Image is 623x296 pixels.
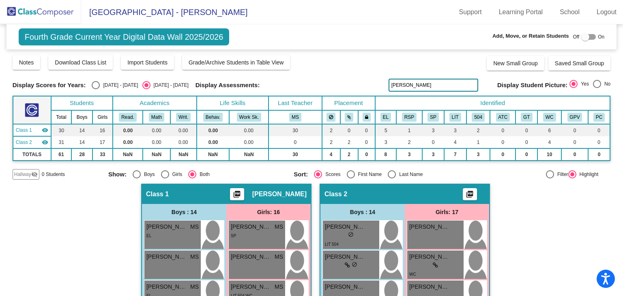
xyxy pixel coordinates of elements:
mat-radio-group: Select an option [294,170,473,178]
th: Parent Concern [588,110,610,124]
th: Madison Schell [269,110,322,124]
td: 2 [396,136,423,148]
td: 0.00 [143,136,170,148]
td: 0 [358,136,375,148]
td: 0.00 [170,124,197,136]
span: Download Class List [55,59,106,66]
td: 14 [71,136,92,148]
span: [PERSON_NAME] [231,253,271,261]
a: Support [453,6,488,19]
input: Search... [389,79,478,92]
button: Download Class List [48,55,113,70]
span: Class 1 [146,190,169,198]
span: SP [231,234,236,238]
span: [PERSON_NAME] [146,253,187,261]
td: 7 [444,148,466,161]
span: Notes [19,59,34,66]
td: 0 [516,148,537,161]
button: New Small Group [487,56,544,71]
span: Class 2 [16,139,32,146]
td: 0 [490,136,516,148]
mat-radio-group: Select an option [92,81,188,89]
div: [DATE] - [DATE] [150,82,189,89]
mat-icon: picture_as_pdf [465,190,475,202]
span: [GEOGRAPHIC_DATA] - [PERSON_NAME] [81,6,247,19]
mat-icon: visibility [42,127,48,133]
td: 5 [375,124,396,136]
div: Boys [141,171,155,178]
span: MS [190,253,199,261]
td: No teacher - No Class Name [13,136,51,148]
td: 2 [340,136,358,148]
td: 0.00 [197,124,230,136]
span: New Small Group [493,60,538,66]
mat-icon: visibility_off [31,171,38,178]
td: 3 [396,148,423,161]
span: [PERSON_NAME] [325,223,365,231]
div: Highlight [576,171,599,178]
div: Girls: 17 [405,204,489,220]
th: Total [51,110,71,124]
td: 0 [358,124,375,136]
button: WC [543,113,556,122]
button: Writ. [176,113,191,122]
button: 504 [472,113,485,122]
td: 0.00 [113,124,143,136]
th: English Language Learner [375,110,396,124]
button: Import Students [121,55,174,70]
span: [PERSON_NAME] [325,253,365,261]
th: Placement [322,96,376,110]
button: Work Sk. [237,113,261,122]
button: PC [593,113,605,122]
button: Read. [119,113,137,122]
button: Behav. [203,113,223,122]
button: Grade/Archive Students in Table View [182,55,290,70]
button: ATC [496,113,510,122]
td: 28 [71,148,92,161]
span: WC [409,272,416,277]
td: 6 [537,124,561,136]
button: GT [521,113,532,122]
div: Scores [322,171,340,178]
span: do_not_disturb_alt [352,262,357,267]
td: NaN [170,148,197,161]
span: Show: [108,171,127,178]
span: Display Scores for Years: [13,82,86,89]
td: 31 [51,136,71,148]
td: 0 [490,148,516,161]
td: NaN [229,148,269,161]
th: Good Parent Volunteer [561,110,588,124]
th: Students [51,96,113,110]
span: MS [275,253,283,261]
td: 0 [340,124,358,136]
td: 30 [269,124,322,136]
th: Boys [71,110,92,124]
td: 0.00 [170,136,197,148]
span: Class 2 [324,190,347,198]
a: School [553,6,586,19]
td: 2 [322,136,340,148]
div: [DATE] - [DATE] [100,82,138,89]
span: MS [275,283,283,291]
span: do_not_disturb_alt [348,232,354,237]
td: 3 [422,124,444,136]
th: Keep with students [340,110,358,124]
td: 10 [537,148,561,161]
td: 2 [466,124,490,136]
td: 0.00 [229,124,269,136]
td: NaN [143,148,170,161]
td: 30 [51,124,71,136]
th: Identified [375,96,610,110]
button: Print Students Details [463,188,477,200]
button: Saved Small Group [548,56,610,71]
td: NaN [113,148,143,161]
span: [PERSON_NAME] [146,283,187,291]
td: 0 [561,136,588,148]
th: Keep away students [322,110,340,124]
button: SP [428,113,439,122]
td: 0.00 [229,136,269,148]
span: On [598,33,604,41]
span: [PERSON_NAME] [409,223,450,231]
td: 0 [516,124,537,136]
th: 504 Plan [466,110,490,124]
